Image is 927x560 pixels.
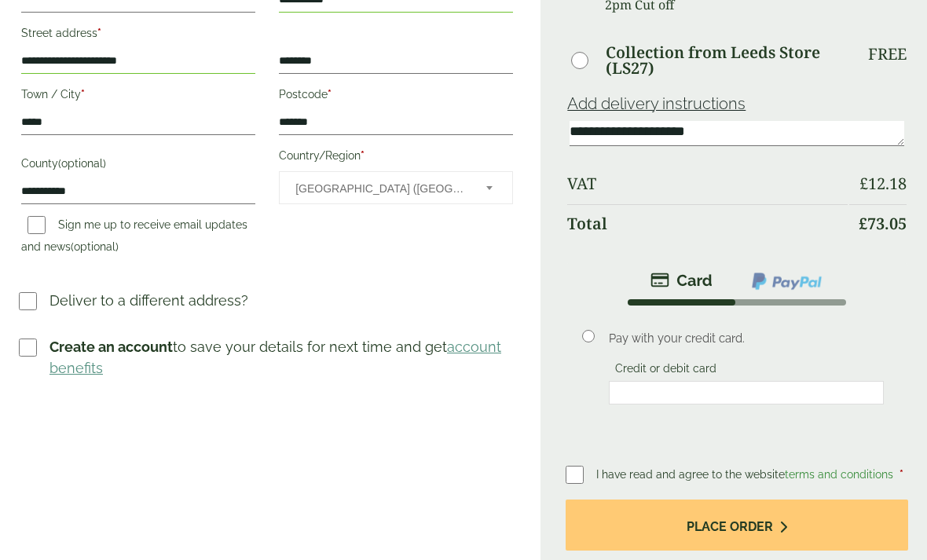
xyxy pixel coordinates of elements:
[328,89,332,101] abbr: required
[567,95,746,114] a: Add delivery instructions
[859,214,907,235] bdi: 73.05
[81,89,85,101] abbr: required
[650,272,713,291] img: stripe.png
[609,331,884,348] p: Pay with your credit card.
[596,469,896,481] span: I have read and agree to the website
[785,469,893,481] a: terms and conditions
[614,386,879,401] iframe: Secure card payment input frame
[295,173,465,206] span: United Kingdom (UK)
[21,153,255,180] label: County
[27,217,46,235] input: Sign me up to receive email updates and news(optional)
[97,27,101,40] abbr: required
[58,158,106,170] span: (optional)
[566,500,908,551] button: Place order
[21,23,255,49] label: Street address
[21,84,255,111] label: Town / City
[279,145,513,172] label: Country/Region
[609,363,723,380] label: Credit or debit card
[567,166,848,203] th: VAT
[859,174,907,195] bdi: 12.18
[21,219,247,258] label: Sign me up to receive email updates and news
[859,214,867,235] span: £
[606,46,848,77] label: Collection from Leeds Store (LS27)
[71,241,119,254] span: (optional)
[49,337,515,379] p: to save your details for next time and get
[750,272,823,292] img: ppcp-gateway.png
[49,291,248,312] p: Deliver to a different address?
[279,172,513,205] span: Country/Region
[361,150,365,163] abbr: required
[279,84,513,111] label: Postcode
[900,469,903,481] abbr: required
[567,205,848,243] th: Total
[49,339,173,356] strong: Create an account
[868,46,907,64] p: Free
[859,174,868,195] span: £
